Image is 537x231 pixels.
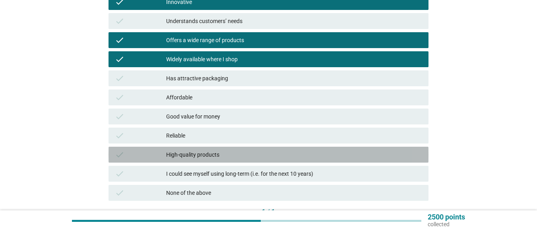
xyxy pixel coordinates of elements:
[115,35,124,45] i: check
[166,131,422,140] div: Reliable
[115,150,124,159] i: check
[166,188,422,198] div: None of the above
[115,54,124,64] i: check
[115,74,124,83] i: check
[428,221,465,228] p: collected
[428,214,465,221] p: 2500 points
[166,35,422,45] div: Offers a wide range of products
[166,16,422,26] div: Understands customers’ needs
[115,112,124,121] i: check
[166,150,422,159] div: High-quality products
[115,131,124,140] i: check
[166,54,422,64] div: Widely available where I shop
[115,16,124,26] i: check
[166,74,422,83] div: Has attractive packaging
[115,93,124,102] i: check
[166,169,422,179] div: I could see myself using long-term (i.e. for the next 10 years)
[166,93,422,102] div: Affordable
[166,112,422,121] div: Good value for money
[109,207,428,217] div: 1 / 1
[115,169,124,179] i: check
[115,188,124,198] i: check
